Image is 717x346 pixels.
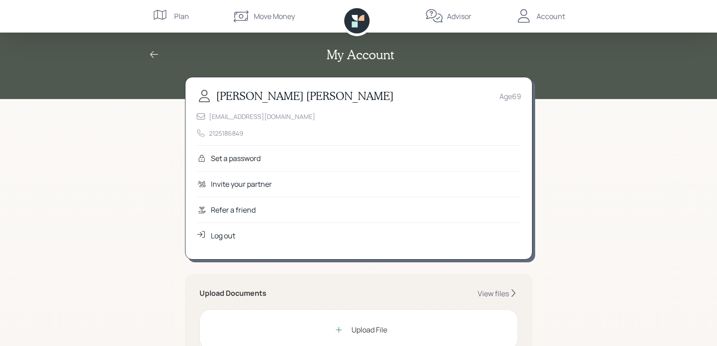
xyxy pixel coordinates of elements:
[211,230,235,241] div: Log out
[351,324,387,335] div: Upload File
[478,289,509,299] div: View files
[209,128,243,138] div: 2125186849
[447,11,471,22] div: Advisor
[211,204,256,215] div: Refer a friend
[537,11,565,22] div: Account
[199,289,266,298] h5: Upload Documents
[209,112,315,121] div: [EMAIL_ADDRESS][DOMAIN_NAME]
[211,179,272,190] div: Invite your partner
[254,11,295,22] div: Move Money
[327,47,394,62] h2: My Account
[499,91,521,102] div: Age 69
[211,153,261,164] div: Set a password
[216,90,394,103] h3: [PERSON_NAME] [PERSON_NAME]
[174,11,189,22] div: Plan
